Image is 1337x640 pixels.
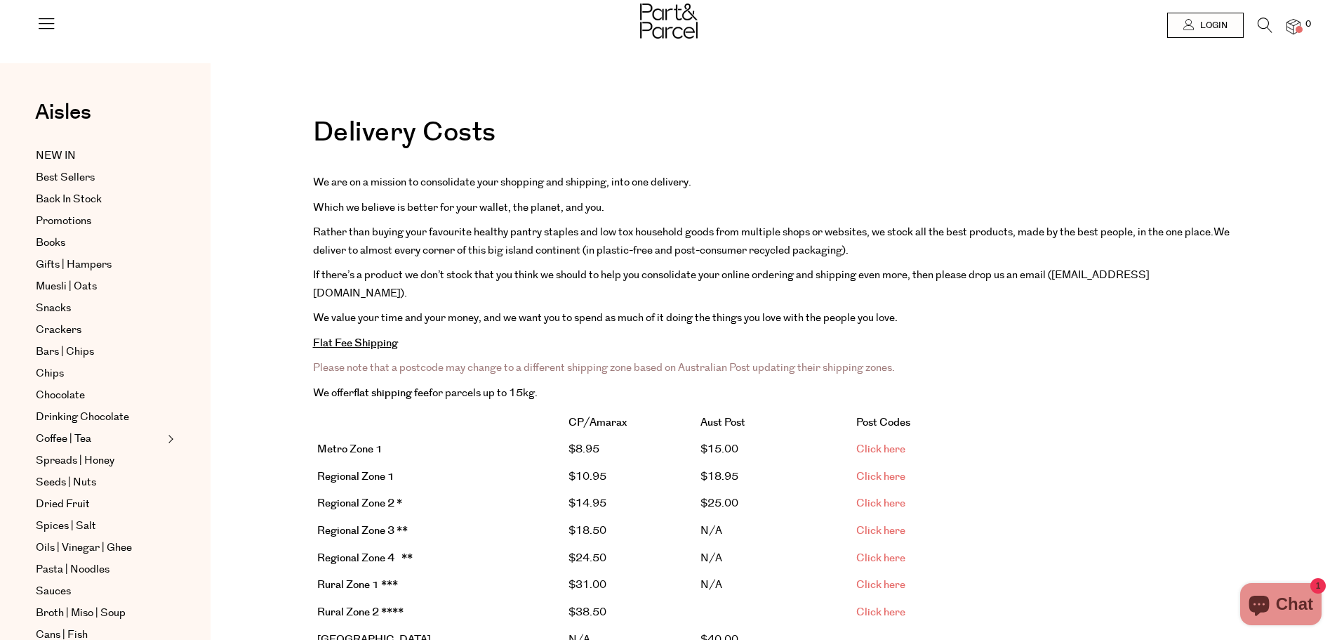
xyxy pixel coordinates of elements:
[36,452,114,469] span: Spreads | Honey
[36,540,164,556] a: Oils | Vinegar | Ghee
[564,490,696,518] td: $14.95
[856,415,910,430] strong: Post Codes
[36,235,65,252] span: Books
[36,409,164,426] a: Drinking Chocolate
[640,4,698,39] img: Part&Parcel
[313,336,398,351] strong: Flat Fee Shipping
[35,102,91,137] a: Aisles
[36,213,91,230] span: Promotions
[313,268,1150,301] span: If there’s a product we don’t stock that you think we should to help you consolidate your online ...
[36,540,132,556] span: Oils | Vinegar | Ghee
[36,561,164,578] a: Pasta | Noodles
[36,474,96,491] span: Seeds | Nuts
[1236,583,1326,629] inbox-online-store-chat: Shopify online store chat
[354,386,429,400] strong: flat shipping fee
[696,544,851,572] td: N/A
[36,256,112,273] span: Gifts | Hampers
[313,223,1235,259] p: We deliver to almost every corner of this big island continent (in plastic-free and post-consumer...
[317,442,383,457] strong: Metro Zone 1
[313,386,538,400] span: We offer for parcels up to 15kg.
[856,551,905,566] a: Click here
[36,344,164,360] a: Bars | Chips
[36,169,95,186] span: Best Sellers
[313,200,604,215] span: Which we believe is better for your wallet, the planet, and you.
[36,561,109,578] span: Pasta | Noodles
[568,523,606,538] span: $18.50
[36,583,164,600] a: Sauces
[36,322,164,339] a: Crackers
[696,518,851,545] td: N/A
[36,191,164,208] a: Back In Stock
[36,322,81,339] span: Crackers
[36,300,164,317] a: Snacks
[568,605,606,620] span: $38.50
[1286,19,1301,34] a: 0
[36,148,164,164] a: NEW IN
[313,119,1235,160] h1: Delivery Costs
[696,572,851,599] td: N/A
[36,169,164,186] a: Best Sellers
[856,577,905,592] a: Click here
[1167,13,1244,38] a: Login
[313,225,1213,240] span: Rather than buying your favourite healthy pantry staples and low tox household goods from multipl...
[36,148,76,164] span: NEW IN
[36,256,164,273] a: Gifts | Hampers
[36,518,96,535] span: Spices | Salt
[36,431,91,448] span: Coffee | Tea
[36,344,94,360] span: Bars | Chips
[36,409,129,426] span: Drinking Chocolate
[564,463,696,490] td: $10.95
[568,577,606,592] span: $31.00
[696,463,851,490] td: $18.95
[1302,18,1315,31] span: 0
[36,191,102,208] span: Back In Stock
[317,551,413,566] b: Regional Zone 4 **
[36,583,71,600] span: Sauces
[36,235,164,252] a: Books
[313,311,898,325] span: We value your time and your money, and we want you to spend as much of it doing the things you lo...
[36,496,90,513] span: Dried Fruit
[36,365,64,382] span: Chips
[36,474,164,491] a: Seeds | Nuts
[856,523,905,538] a: Click here
[696,436,851,464] td: $15.00
[36,365,164,382] a: Chips
[36,278,164,295] a: Muesli | Oats
[36,387,164,404] a: Chocolate
[36,605,126,622] span: Broth | Miso | Soup
[36,605,164,622] a: Broth | Miso | Soup
[36,278,97,295] span: Muesli | Oats
[856,442,905,457] a: Click here
[36,387,85,404] span: Chocolate
[700,415,745,430] strong: Aust Post
[856,605,905,620] a: Click here
[564,544,696,572] td: $24.50
[36,496,164,513] a: Dried Fruit
[313,175,691,190] span: We are on a mission to consolidate your shopping and shipping, into one delivery.
[564,436,696,464] td: $8.95
[317,577,398,592] strong: Rural Zone 1 ***
[36,452,164,469] a: Spreads | Honey
[36,213,164,230] a: Promotions
[36,431,164,448] a: Coffee | Tea
[164,431,174,448] button: Expand/Collapse Coffee | Tea
[1197,20,1228,32] span: Login
[568,415,627,430] strong: CP/Amarax
[317,469,394,484] b: Regional Zone 1
[696,490,851,518] td: $25.00
[317,496,402,511] b: Regional Zone 2 *
[856,496,905,511] a: Click here
[856,469,905,484] a: Click here
[36,518,164,535] a: Spices | Salt
[317,523,408,538] b: Regional Zone 3 **
[36,300,71,317] span: Snacks
[313,360,895,375] span: Please note that a postcode may change to a different shipping zone based on Australian Post upda...
[35,97,91,128] span: Aisles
